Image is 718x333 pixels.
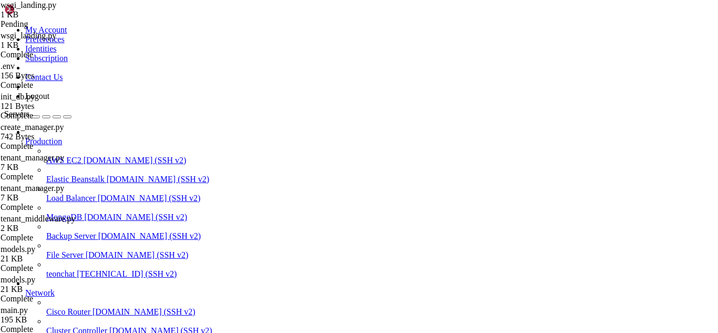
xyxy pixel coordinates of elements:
[4,78,581,85] x-row: 1 additional security update can be applied with ESM Apps.
[1,163,98,172] div: 7 KB
[1,92,98,111] span: init_db.py
[1,184,64,193] span: tenant_manager.py
[4,26,581,34] x-row: [URL][DOMAIN_NAME]
[1,92,35,101] span: init_db.py
[1,71,98,80] div: 156 Bytes
[4,85,581,93] x-row: Learn more about enabling ESM Apps service at [URL][DOMAIN_NAME]
[1,1,98,19] span: wsgi_landing.py
[1,245,98,264] span: models.py
[4,188,581,196] x-row: [DATE] 03:32:32 teonchat gunicorn[1369914]: File "/root/meuapp/flaskmkdir/oficial/app_delivery/ve...
[4,203,581,210] x-row: [DATE] 03:32:32 teonchat gunicorn[1369914]: current_app.login_manager._load_user()
[4,122,581,129] x-row: root@teonchat:~# cd meuapp/flaskmkdir/oficial/app_delivery
[1,31,98,50] span: wsgi_landing.py
[4,181,581,188] x-row: [DATE] 03:32:32 teonchat gunicorn[1369914]: ^^^^^^^^^^^
[1,31,56,40] span: wsgi_landing.py
[1,193,98,203] div: 7 KB
[4,144,581,152] x-row: ][DATE] 03:32:32 teonchat gunicorn[1369914]: context.update(self.ensure_sync(func)())
[4,159,581,166] x-row: [DATE] 03:32:32 teonchat gunicorn[1369914]: File "/root/meuapp/flaskmkdir/oficial/app_delivery/ve...
[1,153,64,162] span: tenant_manager.py
[1,306,98,325] span: main.py
[4,166,581,174] x-row: ", line 405, in _user_context_processor
[1,294,98,304] div: Complete
[4,210,581,218] x-row: [DATE] 03:32:32 teonchat gunicorn[1369914]: File "/root/meuapp/flaskmkdir/oficial/app_delivery/ve...
[4,63,581,70] x-row: To see these additional updates run: apt list --upgradable
[1,62,15,70] span: .env
[4,56,581,63] x-row: 1 update can be applied immediately.
[1,264,98,273] div: Complete
[1,123,98,142] span: create_manager.py
[1,19,98,29] div: Pending
[4,247,581,255] x-row: ^C
[1,80,98,90] div: Complete
[1,214,98,233] span: tenant_middleware.py
[1,203,98,212] div: Complete
[1,142,98,151] div: Complete
[1,254,98,264] div: 21 KB
[4,255,581,262] x-row: (venv) root@teonchat:~/meuapp/flaskmkdir/oficial/app_delivery#
[1,224,98,233] div: 2 KB
[1,184,98,203] span: tenant_manager.py
[4,41,581,48] x-row: Expanded Security Maintenance for Applications is not enabled.
[1,102,98,111] div: 121 Bytes
[1,111,98,120] div: Complete
[243,255,247,262] div: (63, 34)
[1,153,98,172] span: tenant_manager.py
[1,285,98,294] div: 21 KB
[4,218,581,225] x-row: [PERSON_NAME].py", line 347, in _load_user
[1,275,98,294] span: models.py
[4,12,581,19] x-row: just raised the bar for easy, resilient and secure K8s cluster deployment.
[1,245,35,254] span: models.py
[1,50,98,59] div: Complete
[1,62,98,80] span: .env
[4,152,581,159] x-row: [DATE] 03:32:32 teonchat gunicorn[1369914]: ^^^^^^^^^^^^^^^^^^^^^^^^
[1,172,98,181] div: Complete
[4,129,581,137] x-row: root@teonchat:~/meuapp/flaskmkdir/oficial/app_delivery# source venv/bin/activate
[4,233,581,240] x-row: [DATE] 03:32:32 teonchat gunicorn[1369914]: Exception: Missing user_loader or request_loader. Ref...
[1,275,35,284] span: models.py
[1,214,76,223] span: tenant_middleware.py
[1,233,98,243] div: Complete
[1,123,64,132] span: create_manager.py
[1,41,98,50] div: 1 KB
[4,174,581,181] x-row: [DATE] 03:32:32 teonchat gunicorn[1369914]: return dict(current_user=_get_user())
[4,107,581,115] x-row: *** System restart required ***
[4,4,581,12] x-row: * Strictly confined Kubernetes makes edge and IoT secure. Learn how MicroK8s
[4,196,581,203] x-row: ", line 370, in _get_user
[1,10,98,19] div: 1 KB
[1,306,28,315] span: main.py
[1,132,98,142] div: 742 Bytes
[1,1,56,9] span: wsgi_landing.py
[1,315,98,325] div: 195 KB
[4,240,581,247] x-row: for more info.
[4,137,581,144] x-row: (venv) root@teonchat:~/meuapp/flaskmkdir/oficial/app_delivery# journalctl -u app_delivery -f
[4,115,581,122] x-row: Last login: [DATE] from [TECHNICAL_ID]
[4,225,581,233] x-row: [DATE] 03:32:32 teonchat gunicorn[1369914]: raise Exception(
